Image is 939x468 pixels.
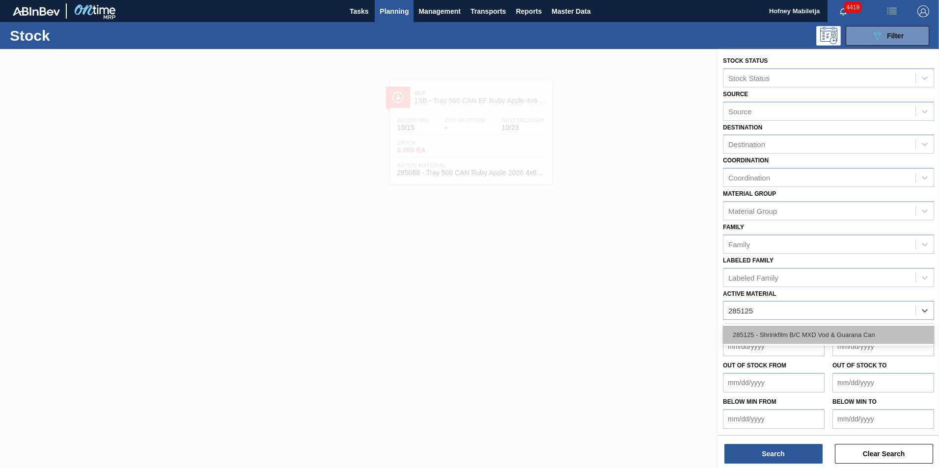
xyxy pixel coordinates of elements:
[846,26,929,46] button: Filter
[728,273,778,282] div: Labeled Family
[723,190,776,197] label: Material Group
[723,91,748,98] label: Source
[723,337,825,356] input: mm/dd/yyyy
[723,257,773,264] label: Labeled Family
[728,207,777,215] div: Material Group
[832,362,886,369] label: Out of Stock to
[418,5,461,17] span: Management
[728,74,770,82] div: Stock Status
[723,157,769,164] label: Coordination
[13,7,60,16] img: TNhmsLtSVTkK8tSr43FrP2fwEKptu5GPRR3wAAAABJRU5ErkJggg==
[723,373,825,392] input: mm/dd/yyyy
[832,337,934,356] input: mm/dd/yyyy
[816,26,841,46] div: Programming: no user selected
[470,5,506,17] span: Transports
[728,240,750,248] div: Family
[552,5,590,17] span: Master Data
[917,5,929,17] img: Logout
[723,326,934,344] div: 285125 - Shrinkfilm B/C MXD Vod & Guarana Can
[723,57,768,64] label: Stock Status
[723,124,762,131] label: Destination
[828,4,859,18] button: Notifications
[832,398,877,405] label: Below Min to
[516,5,542,17] span: Reports
[886,5,898,17] img: userActions
[723,362,786,369] label: Out of Stock from
[348,5,370,17] span: Tasks
[723,409,825,429] input: mm/dd/yyyy
[832,373,934,392] input: mm/dd/yyyy
[728,174,770,182] div: Coordination
[723,224,744,231] label: Family
[844,2,861,13] span: 4419
[728,140,765,149] div: Destination
[832,409,934,429] input: mm/dd/yyyy
[723,398,776,405] label: Below Min from
[10,30,157,41] h1: Stock
[380,5,409,17] span: Planning
[887,32,904,40] span: Filter
[723,290,776,297] label: Active Material
[728,107,752,115] div: Source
